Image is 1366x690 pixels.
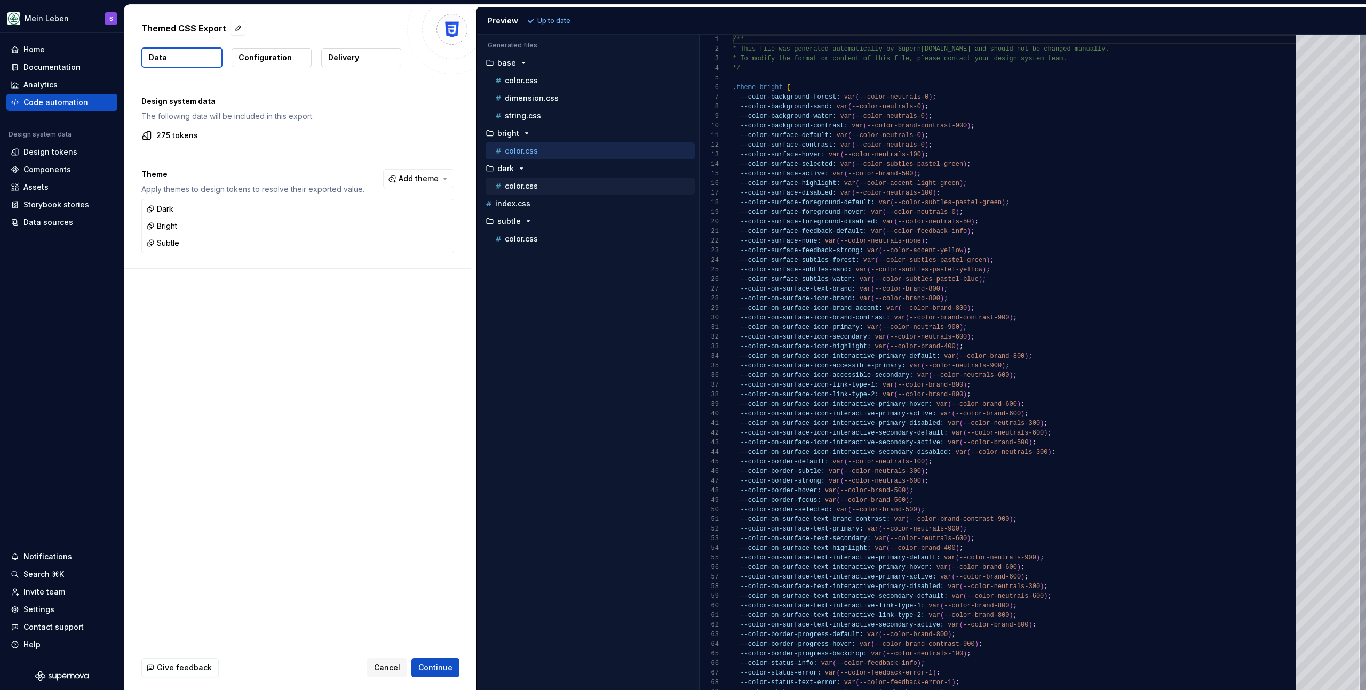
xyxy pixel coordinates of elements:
[982,276,986,283] span: ;
[700,361,719,371] div: 35
[863,122,867,130] span: (
[481,215,695,227] button: subtle
[875,276,978,283] span: --color-subtles-pastel-blue
[6,161,117,178] a: Components
[882,208,886,216] span: (
[23,182,49,192] div: Assets
[497,217,521,226] p: subtle
[932,93,936,101] span: ;
[867,122,967,130] span: --color-brand-contrast-900
[486,110,695,122] button: string.css
[859,285,871,293] span: var
[740,141,836,149] span: --color-surface-contrast:
[146,221,177,231] div: Bright
[925,237,928,245] span: ;
[740,314,890,322] span: --color-on-surface-icon-brand-contrast:
[1024,352,1028,360] span: )
[141,96,454,107] p: Design system data
[894,218,898,226] span: (
[6,566,117,583] button: Search ⌘K
[925,113,928,120] span: )
[700,73,719,83] div: 5
[963,247,967,254] span: )
[963,161,967,168] span: )
[23,97,88,108] div: Code automation
[505,76,538,85] p: color.css
[836,132,848,139] span: var
[1028,352,1032,360] span: ;
[967,304,971,312] span: )
[955,208,959,216] span: )
[141,184,364,195] p: Apply themes to design tokens to resolve their exported value.
[863,256,875,264] span: var
[733,84,783,91] span: .theme-bright
[959,180,963,187] span: )
[906,314,909,322] span: (
[700,246,719,255] div: 23
[700,169,719,179] div: 15
[9,130,72,139] div: Design system data
[786,84,790,91] span: {
[700,265,719,275] div: 25
[971,304,974,312] span: ;
[886,228,967,235] span: --color-feedback-info
[967,228,971,235] span: )
[886,208,956,216] span: --color-neutrals-0
[418,662,452,673] span: Continue
[982,266,986,274] span: )
[871,285,875,293] span: (
[141,658,219,677] button: Give feedback
[878,324,882,331] span: (
[932,189,936,197] span: )
[2,7,122,30] button: Mein LebenS
[700,83,719,92] div: 6
[146,238,179,248] div: Subtle
[832,170,844,178] span: var
[882,247,963,254] span: --color-accent-yellow
[505,147,538,155] p: color.css
[925,151,928,158] span: ;
[23,147,77,157] div: Design tokens
[23,604,54,615] div: Settings
[971,228,974,235] span: ;
[959,352,1024,360] span: --color-brand-800
[23,587,65,597] div: Invite team
[146,204,173,214] div: Dark
[700,150,719,159] div: 13
[25,13,69,24] div: Mein Leben
[852,103,921,110] span: --color-neutrals-0
[700,342,719,351] div: 33
[700,159,719,169] div: 14
[740,113,836,120] span: --color-background-water:
[882,218,894,226] span: var
[488,15,518,26] div: Preview
[700,111,719,121] div: 9
[149,52,167,63] p: Data
[700,121,719,131] div: 10
[321,48,401,67] button: Delivery
[920,132,924,139] span: )
[6,41,117,58] a: Home
[836,237,840,245] span: (
[971,333,974,341] span: ;
[898,304,901,312] span: (
[848,170,913,178] span: --color-brand-500
[399,173,439,184] span: Add theme
[944,295,948,302] span: ;
[481,127,695,139] button: bright
[700,140,719,150] div: 12
[700,207,719,217] div: 19
[844,151,920,158] span: --color-neutrals-100
[740,170,829,178] span: --color-surface-active:
[955,352,959,360] span: (
[740,161,836,168] span: --color-surface-selected:
[740,151,824,158] span: --color-surface-hover:
[700,35,719,44] div: 1
[844,93,855,101] span: var
[886,343,890,350] span: (
[537,17,570,25] p: Up to date
[367,658,407,677] button: Cancel
[855,266,867,274] span: var
[971,218,974,226] span: )
[740,304,882,312] span: --color-on-surface-icon-brand-accent:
